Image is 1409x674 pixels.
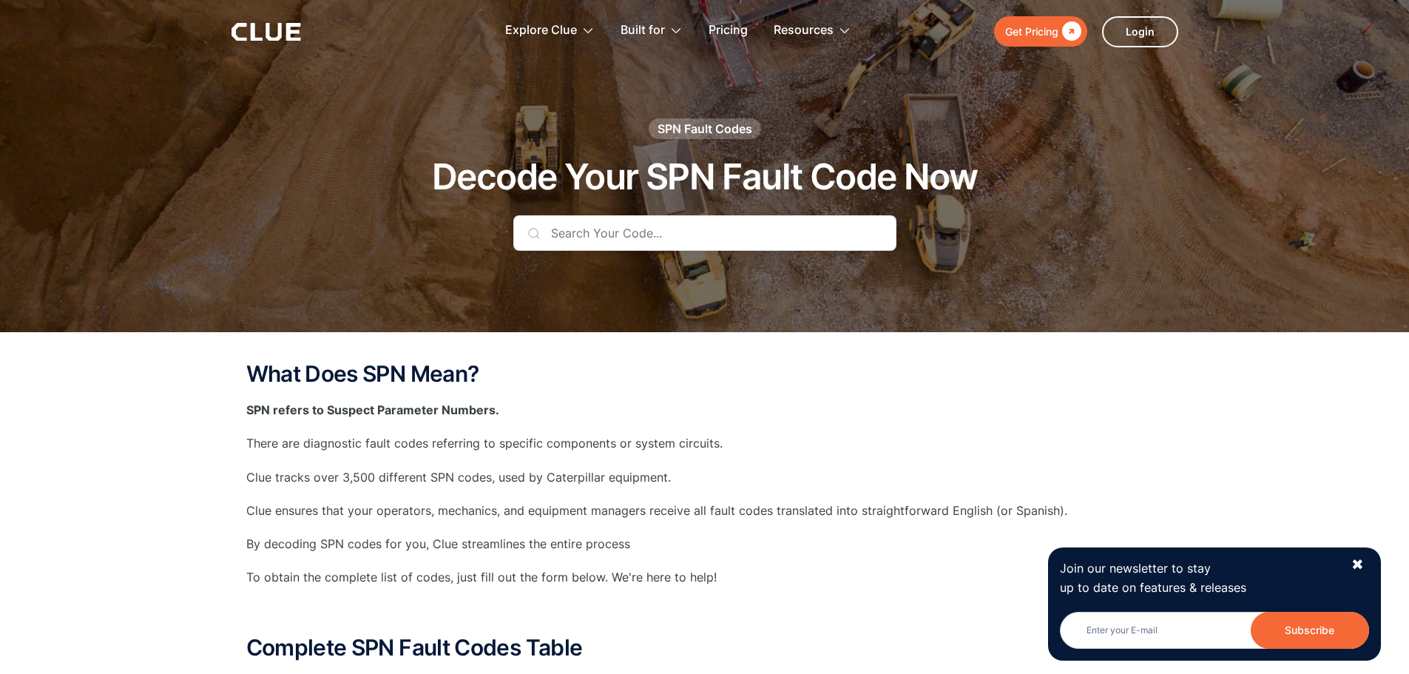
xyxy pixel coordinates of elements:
[246,568,1163,587] p: To obtain the complete list of codes, just fill out the form below. We're here to help!
[994,16,1087,47] a: Get Pricing
[246,601,1163,620] p: ‍
[658,121,752,137] div: SPN Fault Codes
[1005,22,1058,41] div: Get Pricing
[246,535,1163,553] p: By decoding SPN codes for you, Clue streamlines the entire process
[432,158,977,197] h1: Decode Your SPN Fault Code Now
[774,7,834,54] div: Resources
[246,434,1163,453] p: There are diagnostic fault codes referring to specific components or system circuits.
[246,468,1163,487] p: Clue tracks over 3,500 different SPN codes, used by Caterpillar equipment.
[513,215,896,251] input: Search Your Code...
[709,7,748,54] a: Pricing
[1060,612,1369,649] input: Enter your E-mail
[1351,556,1364,574] div: ✖
[1058,22,1081,41] div: 
[246,636,1163,660] h2: Complete SPN Fault Codes Table
[1102,16,1178,47] a: Login
[621,7,665,54] div: Built for
[1060,559,1338,596] p: Join our newsletter to stay up to date on features & releases
[246,362,1163,386] h2: What Does SPN Mean?
[246,402,499,417] strong: SPN refers to Suspect Parameter Numbers.
[246,502,1163,520] p: Clue ensures that your operators, mechanics, and equipment managers receive all fault codes trans...
[505,7,577,54] div: Explore Clue
[1251,612,1369,649] input: Subscribe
